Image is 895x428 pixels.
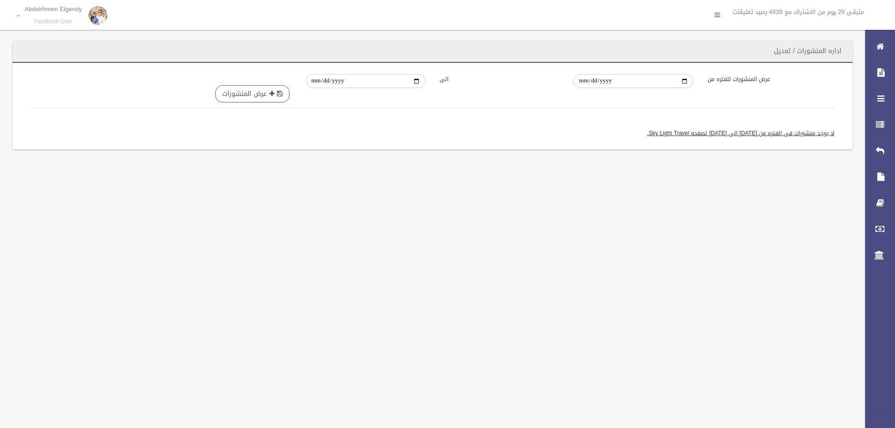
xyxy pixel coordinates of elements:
label: عرض المنشورات للفتره من [701,74,834,84]
small: Facebook User [25,18,82,25]
button: عرض المنشورات [215,85,289,102]
u: لا يوجد منشورات فى الفتره من [DATE] الى [DATE] لصفحه Sky Light Travel. [647,128,834,138]
header: اداره المنشورات / تعديل [763,42,853,60]
label: الى [433,74,566,84]
p: Abdelrhmen Elgendy [25,6,82,13]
